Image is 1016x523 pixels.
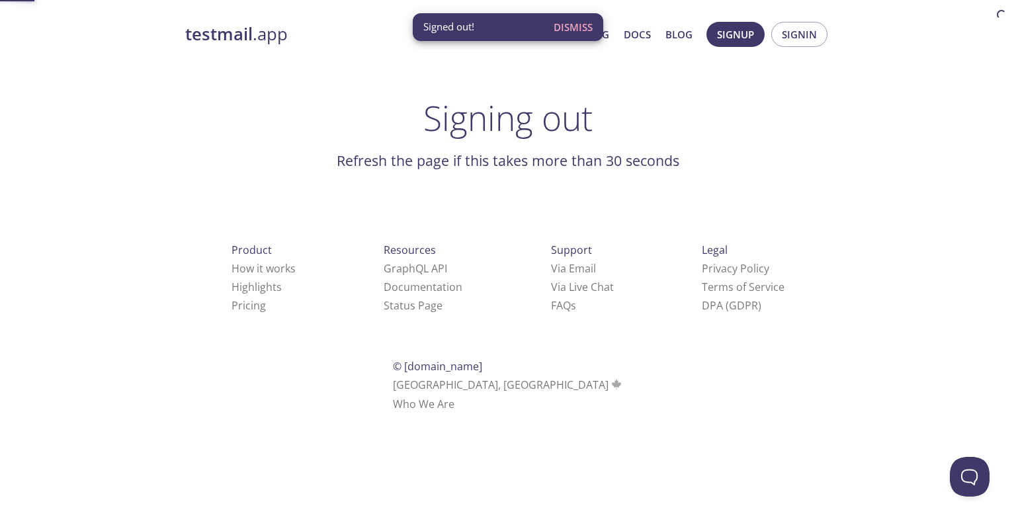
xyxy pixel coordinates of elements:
a: Who We Are [393,397,454,411]
h1: Refresh the page if this takes more than 30 seconds [185,149,831,172]
span: Resources [384,243,436,257]
a: Blog [665,26,693,43]
button: Signup [706,22,765,47]
a: Pricing [232,298,266,313]
a: Via Live Chat [551,280,614,294]
span: Signin [782,26,817,43]
span: s [571,298,576,313]
a: DPA (GDPR) [702,298,761,313]
a: Highlights [232,280,282,294]
span: Support [551,243,592,257]
span: [GEOGRAPHIC_DATA], [GEOGRAPHIC_DATA] [393,378,624,392]
iframe: Help Scout Beacon - Open [950,457,990,497]
a: Terms of Service [702,280,784,294]
a: Via Email [551,261,596,276]
a: Status Page [384,298,443,313]
button: Signin [771,22,827,47]
a: GraphQL API [384,261,447,276]
span: Signed out! [423,20,474,34]
a: Privacy Policy [702,261,769,276]
a: Documentation [384,280,462,294]
a: FAQ [551,298,576,313]
a: Docs [624,26,651,43]
span: Legal [702,243,728,257]
button: Dismiss [548,15,598,40]
a: testmail.app [185,23,496,46]
h1: Signing out [185,98,831,138]
a: How it works [232,261,296,276]
span: Signup [717,26,754,43]
span: © [DOMAIN_NAME] [393,359,482,374]
strong: testmail [185,22,253,46]
span: Product [232,243,272,257]
span: Dismiss [554,19,593,36]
